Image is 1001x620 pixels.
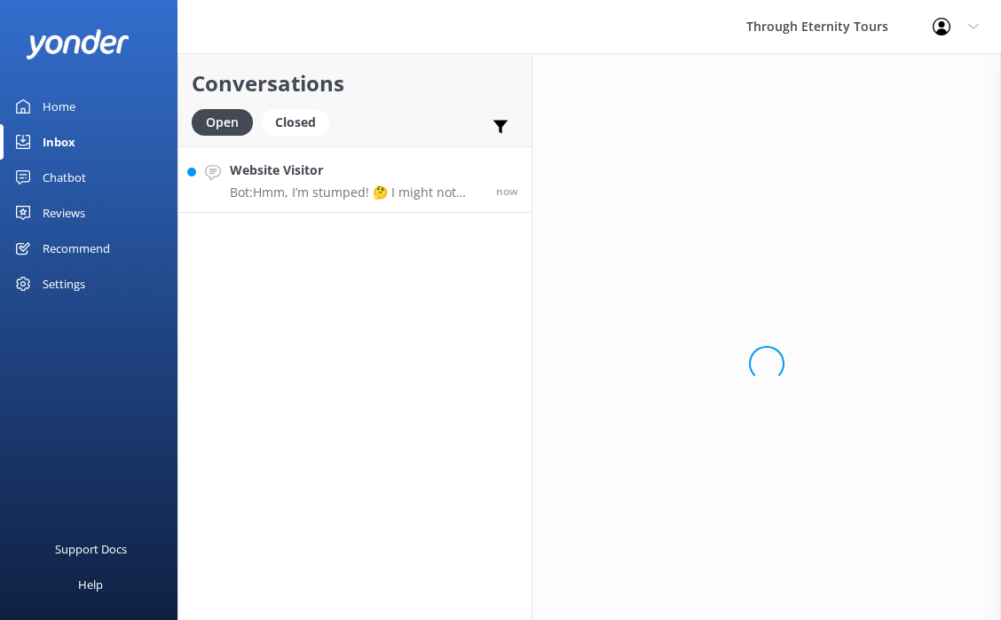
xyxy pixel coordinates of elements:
a: Open [192,112,262,131]
img: yonder-white-logo.png [27,29,129,59]
a: Website VisitorBot:Hmm, I’m stumped! 🤔 I might not have the answer to that one, but our amazing t... [178,146,532,213]
div: Support Docs [55,531,127,567]
div: Chatbot [43,160,86,195]
div: Settings [43,266,85,302]
div: Inbox [43,124,75,160]
h4: Website Visitor [230,161,483,180]
a: Closed [262,112,338,131]
div: Recommend [43,231,110,266]
div: Closed [262,109,329,136]
div: Help [78,567,103,602]
div: Open [192,109,253,136]
h2: Conversations [192,67,518,100]
div: Home [43,89,75,124]
span: 05:49pm 14-Aug-2025 (UTC +02:00) Europe/Amsterdam [496,184,518,199]
p: Bot: Hmm, I’m stumped! 🤔 I might not have the answer to that one, but our amazing team definitely... [230,184,483,200]
div: Reviews [43,195,85,231]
